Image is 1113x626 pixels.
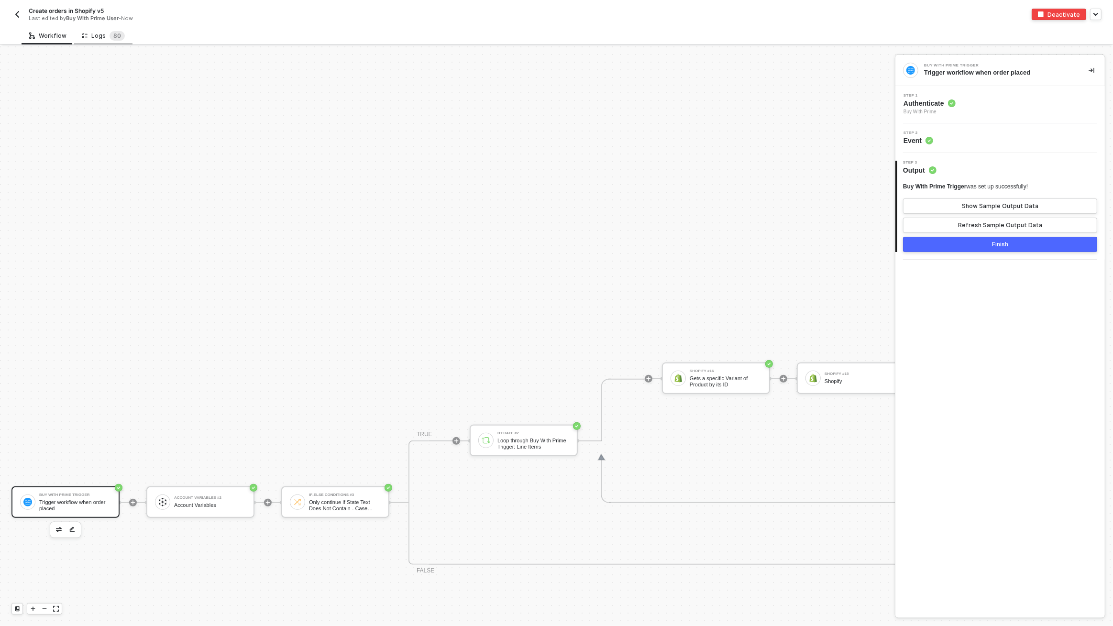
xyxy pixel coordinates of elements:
[962,202,1038,210] div: Show Sample Output Data
[958,221,1042,229] div: Refresh Sample Output Data
[265,500,271,505] span: icon-play
[904,136,933,145] span: Event
[924,64,1068,67] div: Buy With Prime Trigger
[825,378,896,384] div: Shopify
[110,31,125,41] sup: 80
[385,484,392,492] span: icon-success-page
[903,237,1097,252] button: Finish
[825,372,896,376] div: Shopify #15
[29,15,535,22] div: Last edited by - Now
[29,7,104,15] span: Create orders in Shopify v5
[13,11,21,18] img: back
[130,500,136,505] span: icon-play
[53,606,59,612] span: icon-expand
[690,375,761,387] div: Gets a specific Variant of Product by its ID
[23,498,32,506] img: icon
[674,374,683,383] img: icon
[11,9,23,20] button: back
[809,374,817,383] img: icon
[482,436,490,445] img: icon
[453,438,459,444] span: icon-play
[42,606,47,612] span: icon-minus
[1089,67,1094,73] span: icon-collapse-right
[417,566,434,575] div: FALSE
[904,131,933,135] span: Step 2
[113,32,117,39] span: 8
[53,524,65,536] button: edit-cred
[158,498,167,506] img: icon
[417,430,432,439] div: TRUE
[66,15,119,22] span: Buy With Prime User
[39,499,111,511] div: Trigger workflow when order placed
[903,198,1097,214] button: Show Sample Output Data
[903,165,937,175] span: Output
[309,499,381,511] div: Only continue if State Text Does Not Contain - Case Sensitive CANCELLED
[781,376,786,382] span: icon-play
[117,32,121,39] span: 0
[497,431,569,435] div: Iterate #2
[903,183,967,190] span: Buy With Prime Trigger
[39,493,111,497] div: Buy With Prime Trigger
[904,108,956,116] span: Buy With Prime
[904,94,956,98] span: Step 1
[765,360,773,368] span: icon-success-page
[66,524,78,536] button: edit-cred
[1047,11,1080,19] div: Deactivate
[646,376,651,382] span: icon-play
[497,438,569,450] div: Loop through Buy With Prime Trigger: Line Items
[903,218,1097,233] button: Refresh Sample Output Data
[690,369,761,373] div: Shopify #16
[992,241,1008,248] div: Finish
[293,498,302,506] img: icon
[906,66,915,75] img: integration-icon
[115,484,122,492] span: icon-success-page
[30,606,36,612] span: icon-play
[250,484,257,492] span: icon-success-page
[895,94,1105,116] div: Step 1Authenticate Buy With Prime
[895,161,1105,252] div: Step 3Output Buy With Prime Triggerwas set up successfully!Show Sample Output DataRefresh Sample ...
[174,496,246,500] div: Account Variables #2
[924,68,1073,77] div: Trigger workflow when order placed
[1038,11,1044,17] img: deactivate
[56,527,62,532] img: edit-cred
[29,32,66,40] div: Workflow
[903,161,937,165] span: Step 3
[573,422,581,430] span: icon-success-page
[309,493,381,497] div: If-Else Conditions #3
[1032,9,1086,20] button: deactivateDeactivate
[82,31,125,41] div: Logs
[904,99,956,108] span: Authenticate
[69,527,75,533] img: edit-cred
[903,183,1028,191] div: was set up successfully!
[174,502,246,508] div: Account Variables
